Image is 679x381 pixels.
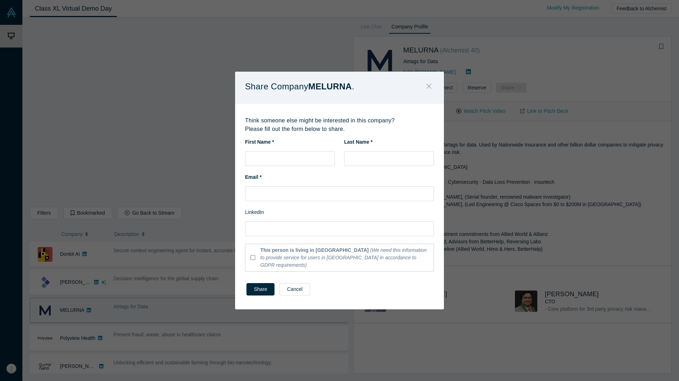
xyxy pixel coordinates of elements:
p: Share Company . [245,79,354,94]
strong: Email * [245,174,262,180]
strong: Last Name * [344,139,373,145]
button: Cancel [279,283,310,296]
p: Think someone else might be interested in this company? Please fill out the form below to share. [245,116,434,133]
button: Close [422,79,436,94]
button: Share [246,283,275,296]
strong: First Name * [245,139,274,145]
i: (We need this information to provide service for users in [GEOGRAPHIC_DATA] in accordance to GDPR... [260,247,427,268]
strong: MELURNA [308,82,352,91]
label: LinkedIn [245,209,264,216]
b: This person is living in [GEOGRAPHIC_DATA] [260,247,369,253]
